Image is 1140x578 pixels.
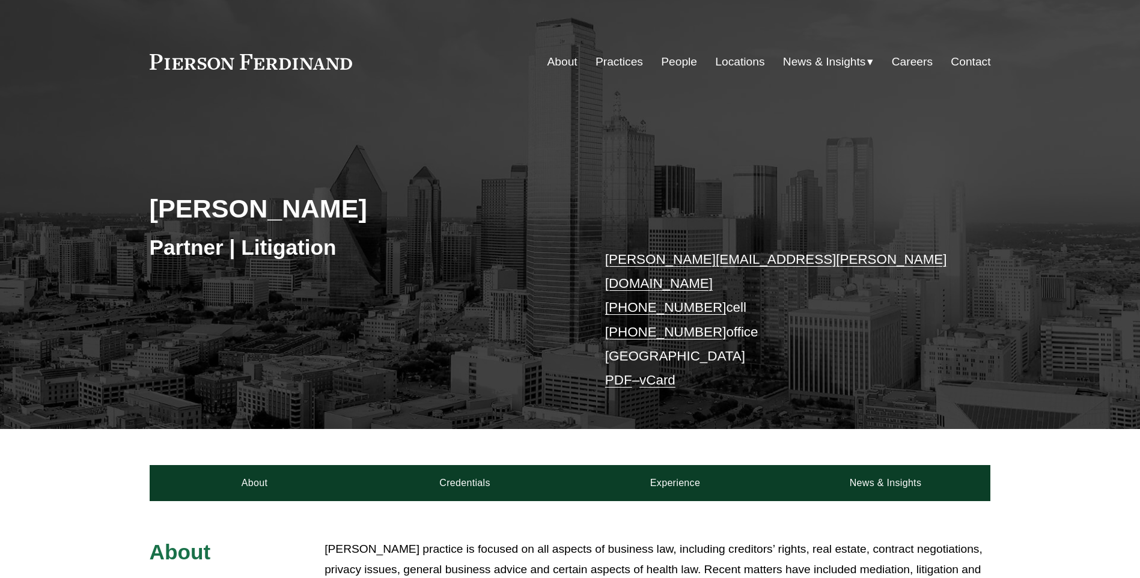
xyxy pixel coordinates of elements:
[951,50,990,73] a: Contact
[661,50,697,73] a: People
[715,50,764,73] a: Locations
[596,50,643,73] a: Practices
[150,540,211,564] span: About
[605,324,727,339] a: [PHONE_NUMBER]
[150,193,570,224] h2: [PERSON_NAME]
[605,373,632,388] a: PDF
[639,373,675,388] a: vCard
[605,300,727,315] a: [PHONE_NUMBER]
[150,465,360,501] a: About
[783,52,866,73] span: News & Insights
[783,50,874,73] a: folder dropdown
[892,50,933,73] a: Careers
[605,252,947,291] a: [PERSON_NAME][EMAIL_ADDRESS][PERSON_NAME][DOMAIN_NAME]
[150,234,570,261] h3: Partner | Litigation
[780,465,990,501] a: News & Insights
[547,50,578,73] a: About
[360,465,570,501] a: Credentials
[570,465,781,501] a: Experience
[605,248,956,393] p: cell office [GEOGRAPHIC_DATA] –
